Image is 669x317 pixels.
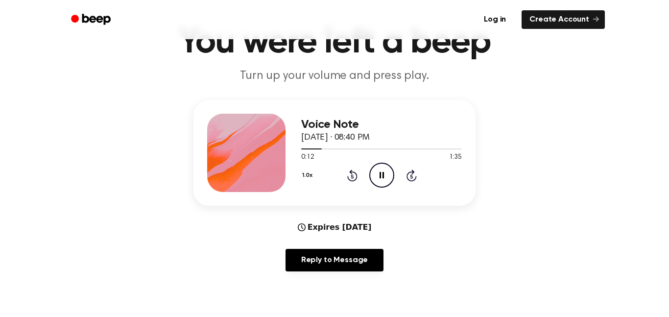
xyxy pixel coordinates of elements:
[301,167,316,184] button: 1.0x
[298,221,372,233] div: Expires [DATE]
[286,249,383,271] a: Reply to Message
[146,68,523,84] p: Turn up your volume and press play.
[301,118,462,131] h3: Voice Note
[64,10,119,29] a: Beep
[301,152,314,163] span: 0:12
[84,25,585,60] h1: You were left a beep
[522,10,605,29] a: Create Account
[301,133,370,142] span: [DATE] · 08:40 PM
[449,152,462,163] span: 1:35
[474,8,516,31] a: Log in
